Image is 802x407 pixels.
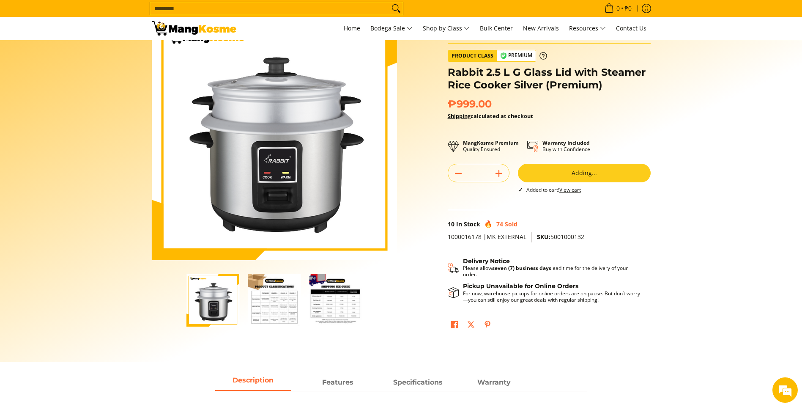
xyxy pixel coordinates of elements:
span: Contact Us [616,24,646,32]
a: Home [339,17,364,40]
span: SKU: [537,233,550,241]
span: 74 [496,220,503,228]
p: For now, warehouse pickups for online orders are on pause. But don’t worry—you can still enjoy ou... [463,290,642,303]
a: View cart [559,186,581,193]
img: premium-badge-icon.webp [500,52,507,59]
strong: Specifications [393,378,443,386]
img: https://mangkosme.com/products/rabbit-2-5-l-g-glass-lid-with-steamer-rice-cooker-silver-class-a [152,15,397,260]
span: Resources [569,23,606,34]
span: 10 [448,220,454,228]
strong: Features [322,378,353,386]
span: 5001000132 [537,233,584,241]
a: Bulk Center [476,17,517,40]
nav: Main Menu [245,17,651,40]
p: Buy with Confidence [542,140,590,152]
span: 0 [615,5,621,11]
span: Added to cart! [526,186,581,193]
img: Rabbit 2.5 L G Glass Lid with Steamer Rice Cooker Silver (Premium)-3 [309,274,362,327]
p: Please allow lead time for the delivery of your order. [463,265,642,278]
button: Shipping & Delivery [448,258,642,278]
a: Resources [565,17,610,40]
a: Shop by Class [419,17,474,40]
a: Share on Facebook [449,319,460,333]
img: Rabbit 2.5 L G Glass Lid with Steamer Rice Cooker Silver l Mang Kosme [152,21,236,36]
span: Product Class [448,50,497,61]
img: https://mangkosme.com/products/rabbit-2-5-l-g-glass-lid-with-steamer-rice-cooker-silver-class-a [186,274,239,327]
span: In Stock [456,220,480,228]
span: ₱999.00 [448,98,492,110]
strong: Delivery Notice [463,257,510,265]
a: Pin on Pinterest [482,319,493,333]
button: Add [489,167,509,180]
button: Subtract [448,167,468,180]
a: Description [215,375,291,391]
a: Description 3 [456,375,532,391]
a: Description 1 [300,375,376,391]
a: Post on X [465,319,477,333]
span: 1000016178 |MK EXTERNAL [448,233,526,241]
button: Adding... [518,164,651,182]
a: Bodega Sale [366,17,417,40]
a: Contact Us [612,17,651,40]
span: • [602,4,634,13]
a: Product Class Premium [448,50,547,62]
a: Description 2 [380,375,456,391]
img: Rabbit 2.5 L G Glass Lid with Steamer Rice Cooker Silver (Premium)-2 [248,274,301,327]
span: Bodega Sale [370,23,413,34]
strong: Warranty Included [542,139,590,146]
strong: Pickup Unavailable for Online Orders [463,282,578,290]
span: Premium [497,50,536,61]
strong: MangKosme Premium [463,139,519,146]
strong: calculated at checkout [448,112,533,120]
p: Quality Ensured [463,140,519,152]
span: Sold [505,220,517,228]
a: New Arrivals [519,17,563,40]
strong: seven (7) business days [492,264,551,272]
span: Shop by Class [423,23,470,34]
span: New Arrivals [523,24,559,32]
span: Bulk Center [480,24,513,32]
button: Search [389,2,403,15]
h1: Rabbit 2.5 L G Glass Lid with Steamer Rice Cooker Silver (Premium) [448,66,651,91]
span: Description [215,375,291,390]
span: ₱0 [623,5,633,11]
span: Warranty [456,375,532,390]
a: Shipping [448,112,471,120]
span: Home [344,24,360,32]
